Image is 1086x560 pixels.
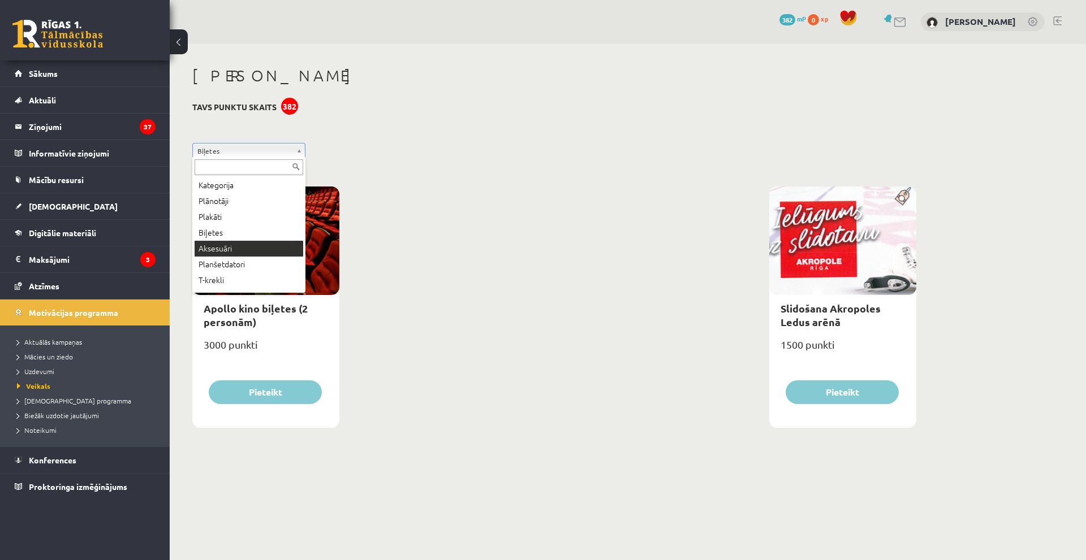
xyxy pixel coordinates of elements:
div: Biļetes [195,225,303,241]
div: Aksesuāri [195,241,303,257]
div: Kategorija [195,177,303,193]
div: Suvenīri [195,288,303,304]
div: Planšetdatori [195,257,303,272]
div: Plānotāji [195,193,303,209]
div: T-krekli [195,272,303,288]
div: Plakāti [195,209,303,225]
